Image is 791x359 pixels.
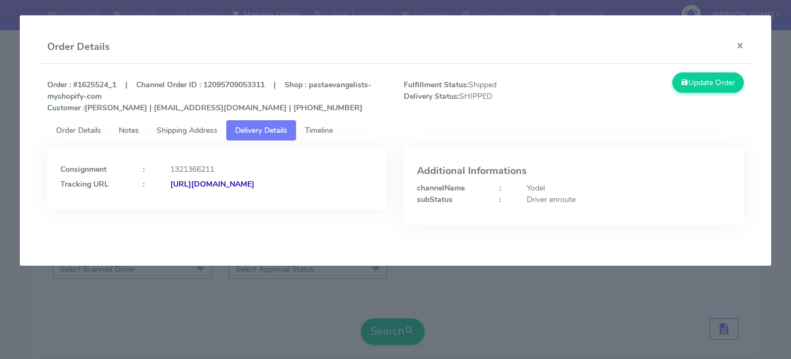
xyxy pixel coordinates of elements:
strong: : [143,179,144,189]
strong: Tracking URL [60,179,109,189]
span: Delivery Details [235,125,287,136]
strong: Order : #1625524_1 | Channel Order ID : 12095709053311 | Shop : pastaevangelists-myshopify-com [P... [47,80,371,113]
span: Order Details [56,125,101,136]
strong: Customer : [47,103,85,113]
strong: : [143,164,144,175]
strong: Fulfillment Status: [404,80,469,90]
strong: : [499,183,501,193]
span: Notes [119,125,139,136]
div: Yodel [519,182,739,194]
span: Timeline [305,125,333,136]
div: 1321366211 [162,164,382,175]
strong: : [499,194,501,205]
button: Update Order [672,72,744,93]
div: Driver enroute [519,194,739,205]
strong: Delivery Status: [404,91,459,102]
h4: Additional Informations [417,166,731,177]
span: Shipping Address [157,125,218,136]
span: Shipped SHIPPED [396,79,573,114]
ul: Tabs [47,120,744,141]
strong: subStatus [417,194,453,205]
button: Close [728,31,753,60]
h4: Order Details [47,40,110,54]
strong: [URL][DOMAIN_NAME] [170,179,254,189]
strong: Consignment [60,164,107,175]
strong: channelName [417,183,465,193]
